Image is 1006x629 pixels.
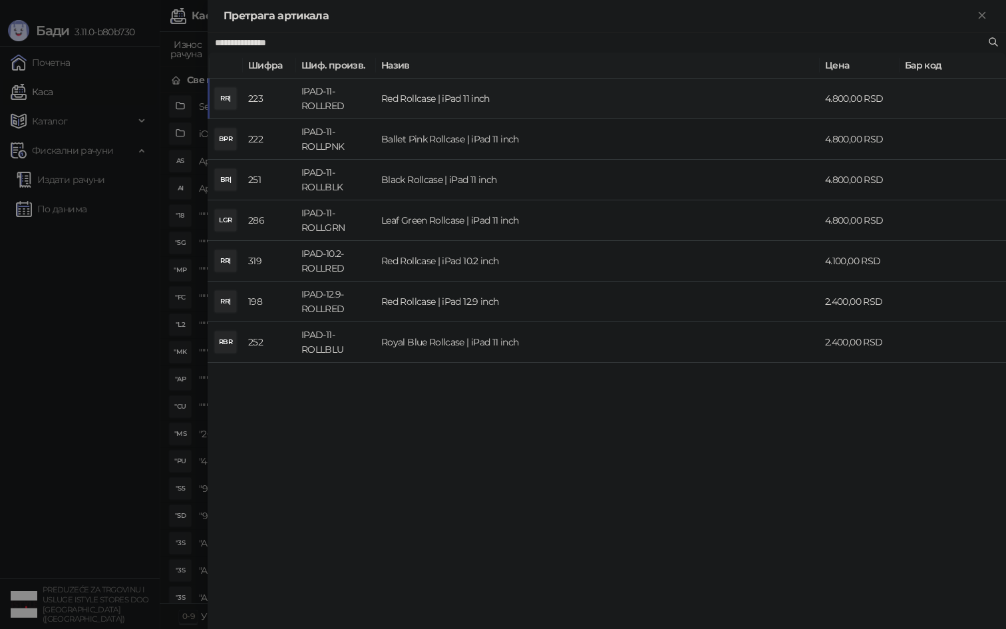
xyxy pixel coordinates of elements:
td: 251 [243,160,296,200]
td: IPAD-10.2-ROLLRED [296,241,376,282]
div: RR| [215,291,236,312]
td: 4.800,00 RSD [820,160,900,200]
td: 286 [243,200,296,241]
td: 2.400,00 RSD [820,322,900,363]
td: IPAD-11-ROLLGRN [296,200,376,241]
td: 319 [243,241,296,282]
td: Red Rollcase | iPad 11 inch [376,79,820,119]
td: IPAD-11-ROLLPNK [296,119,376,160]
td: Ballet Pink Rollcase | iPad 11 inch [376,119,820,160]
td: IPAD-12.9-ROLLRED [296,282,376,322]
td: 4.800,00 RSD [820,119,900,160]
button: Close [974,8,990,24]
th: Шиф. произв. [296,53,376,79]
div: BR| [215,169,236,190]
div: LGR [215,210,236,231]
td: Leaf Green Rollcase | iPad 11 inch [376,200,820,241]
td: Red Rollcase | iPad 10.2 inch [376,241,820,282]
td: 4.100,00 RSD [820,241,900,282]
td: IPAD-11-ROLLBLK [296,160,376,200]
div: Претрага артикала [224,8,974,24]
div: RBR [215,331,236,353]
div: RR| [215,250,236,272]
td: 4.800,00 RSD [820,200,900,241]
td: Black Rollcase | iPad 11 inch [376,160,820,200]
td: 252 [243,322,296,363]
th: Назив [376,53,820,79]
td: 222 [243,119,296,160]
div: RR| [215,88,236,109]
th: Бар код [900,53,1006,79]
td: Royal Blue Rollcase | iPad 11 inch [376,322,820,363]
td: IPAD-11-ROLLBLU [296,322,376,363]
div: BPR [215,128,236,150]
td: 2.400,00 RSD [820,282,900,322]
td: 223 [243,79,296,119]
td: IPAD-11-ROLLRED [296,79,376,119]
td: Red Rollcase | iPad 12.9 inch [376,282,820,322]
th: Цена [820,53,900,79]
td: 4.800,00 RSD [820,79,900,119]
th: Шифра [243,53,296,79]
td: 198 [243,282,296,322]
